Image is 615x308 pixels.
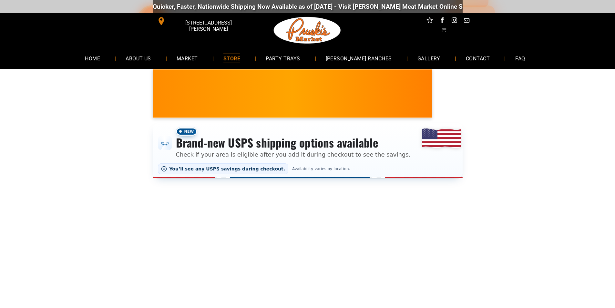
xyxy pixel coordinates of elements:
span: [PERSON_NAME] MARKET [421,98,548,108]
a: [PERSON_NAME] RANCHES [316,50,402,67]
a: GALLERY [408,50,450,67]
img: Pruski-s+Market+HQ+Logo2-1920w.png [272,13,342,48]
a: STORE [214,50,250,67]
a: CONTACT [456,50,499,67]
div: Shipping options announcement [153,123,463,178]
a: ABOUT US [116,50,161,67]
a: FAQ [506,50,535,67]
a: instagram [450,16,458,26]
div: Quicker, Faster, Nationwide Shipping Now Available as of [DATE] - Visit [PERSON_NAME] Meat Market... [144,3,535,10]
h3: Brand-new USPS shipping options available [176,136,411,150]
p: Check if your area is eligible after you add it during checkout to see the savings. [176,150,411,159]
a: Social network [425,16,434,26]
a: facebook [438,16,446,26]
a: PARTY TRAYS [256,50,310,67]
a: [STREET_ADDRESS][PERSON_NAME] [153,16,251,26]
span: Availability varies by location. [291,167,351,171]
span: [STREET_ADDRESS][PERSON_NAME] [167,16,250,35]
span: New [176,128,197,136]
a: MARKET [167,50,208,67]
a: email [462,16,471,26]
a: HOME [75,50,110,67]
span: You’ll see any USPS savings during checkout. [169,166,285,171]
